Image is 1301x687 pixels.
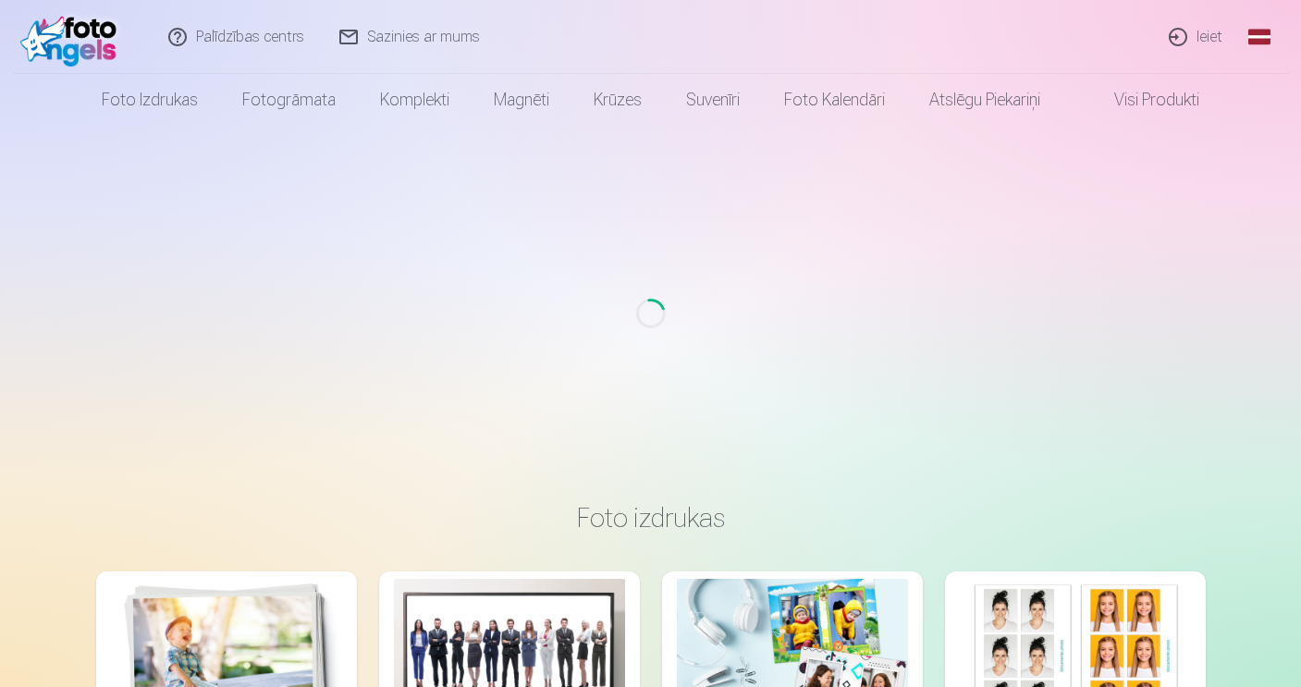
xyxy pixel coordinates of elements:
a: Komplekti [358,74,472,126]
a: Foto kalendāri [762,74,907,126]
a: Visi produkti [1062,74,1221,126]
a: Atslēgu piekariņi [907,74,1062,126]
a: Suvenīri [664,74,762,126]
a: Krūzes [571,74,664,126]
a: Foto izdrukas [80,74,220,126]
img: /fa1 [20,7,127,67]
h3: Foto izdrukas [111,501,1191,534]
a: Fotogrāmata [220,74,358,126]
a: Magnēti [472,74,571,126]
